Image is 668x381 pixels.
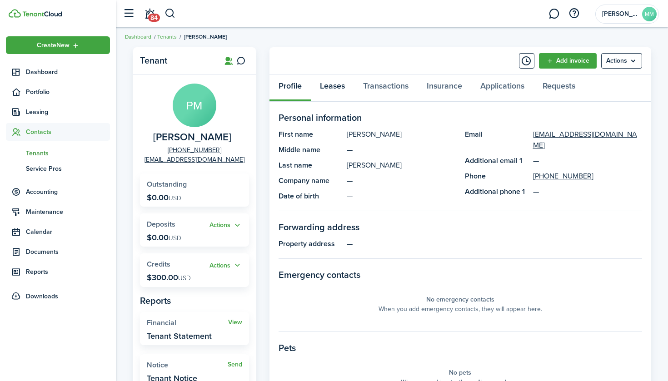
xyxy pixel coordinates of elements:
a: Dashboard [125,33,151,41]
panel-main-subtitle: Reports [140,294,249,307]
span: Service Pros [26,164,110,173]
panel-main-title: Additional email 1 [465,155,528,166]
panel-main-placeholder-description: When you add emergency contacts, they will appear here. [379,304,542,314]
panel-main-placeholder-title: No pets [449,368,471,377]
span: Documents [26,247,110,257]
avatar-text: PM [173,84,216,127]
widget-stats-title: Financial [147,319,228,327]
a: [EMAIL_ADDRESS][DOMAIN_NAME] [533,129,642,151]
p: $0.00 [147,193,181,202]
span: McCray Meadows LLC [602,11,638,17]
a: Leases [311,74,354,102]
button: Search [165,6,176,21]
span: 84 [148,14,160,22]
a: Tenants [6,145,110,161]
panel-main-section-title: Personal information [279,111,642,124]
span: Calendar [26,227,110,237]
p: $300.00 [147,273,191,282]
button: Actions [209,260,242,271]
a: Send [228,361,242,368]
a: Service Pros [6,161,110,176]
button: Open menu [6,36,110,54]
panel-main-title: Date of birth [279,191,342,202]
a: [EMAIL_ADDRESS][DOMAIN_NAME] [145,155,244,164]
img: TenantCloud [22,11,62,17]
button: Open menu [601,53,642,69]
span: Downloads [26,292,58,301]
span: Credits [147,259,170,269]
span: USD [178,273,191,283]
a: Messaging [545,2,563,25]
span: Accounting [26,187,110,197]
panel-main-placeholder-title: No emergency contacts [426,295,494,304]
a: Requests [533,74,584,102]
span: Phillip Morgan [153,132,231,143]
p: $0.00 [147,233,181,242]
panel-main-title: Last name [279,160,342,171]
panel-main-section-title: Pets [279,341,642,355]
button: Timeline [519,53,534,69]
panel-main-description: — [347,175,456,186]
a: Notifications [141,2,158,25]
panel-main-title: Property address [279,238,342,249]
panel-main-description: — [347,191,456,202]
panel-main-title: Middle name [279,144,342,155]
panel-main-title: Tenant [140,55,213,66]
span: Tenants [26,148,110,158]
a: Dashboard [6,63,110,81]
button: Open menu [209,260,242,271]
span: Dashboard [26,67,110,77]
a: Tenants [157,33,177,41]
panel-main-title: Company name [279,175,342,186]
span: Outstanding [147,179,187,189]
a: Transactions [354,74,418,102]
a: Add invoice [539,53,597,69]
panel-main-section-title: Emergency contacts [279,268,642,282]
span: Reports [26,267,110,277]
widget-stats-description: Tenant Statement [147,332,212,341]
a: View [228,319,242,326]
panel-main-title: Email [465,129,528,151]
menu-btn: Actions [601,53,642,69]
span: USD [169,233,181,243]
span: USD [169,193,181,203]
span: Leasing [26,107,110,117]
button: Open sidebar [120,5,137,22]
span: Portfolio [26,87,110,97]
panel-main-description: — [347,144,456,155]
span: [PERSON_NAME] [184,33,227,41]
span: Create New [37,42,70,49]
panel-main-description: — [347,238,642,249]
a: Applications [471,74,533,102]
avatar-text: MM [642,7,657,21]
panel-main-description: [PERSON_NAME] [347,129,456,140]
a: [PHONE_NUMBER] [533,171,593,182]
button: Actions [209,220,242,231]
button: Open resource center [566,6,582,21]
panel-main-section-title: Forwarding address [279,220,642,234]
a: Reports [6,263,110,281]
panel-main-title: First name [279,129,342,140]
span: Maintenance [26,207,110,217]
button: Open menu [209,220,242,231]
panel-main-title: Phone [465,171,528,182]
panel-main-title: Additional phone 1 [465,186,528,197]
span: Deposits [147,219,175,229]
img: TenantCloud [9,9,21,18]
a: Insurance [418,74,471,102]
panel-main-description: [PERSON_NAME] [347,160,456,171]
widget-stats-title: Notice [147,361,228,369]
span: Contacts [26,127,110,137]
a: [PHONE_NUMBER] [168,145,221,155]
